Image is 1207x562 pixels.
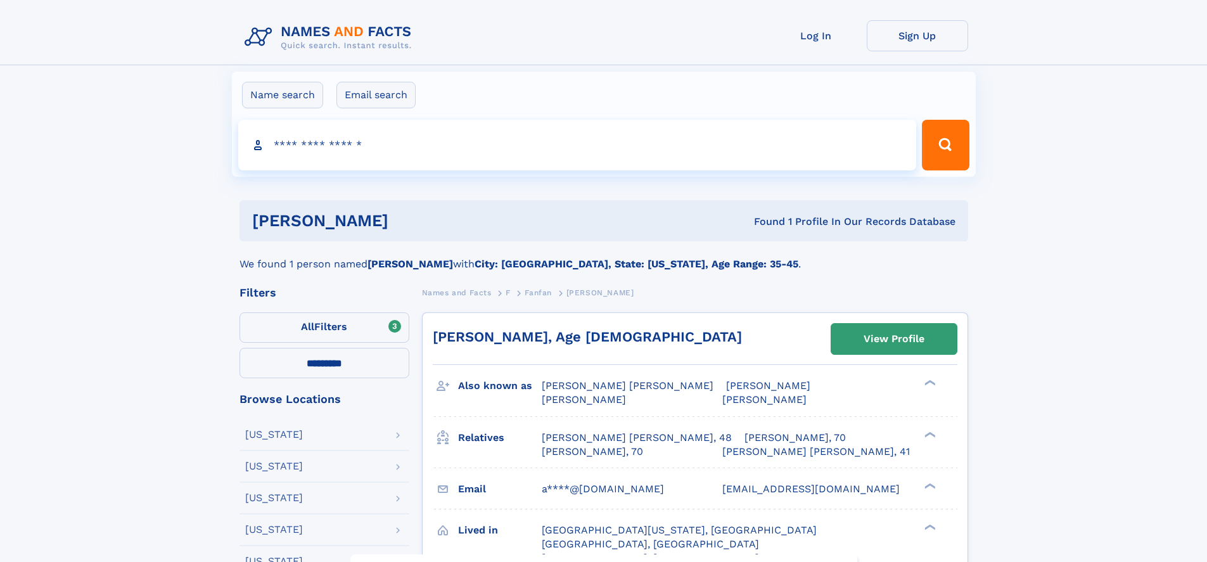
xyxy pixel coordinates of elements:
[239,312,409,343] label: Filters
[831,324,957,354] a: View Profile
[542,393,626,406] span: [PERSON_NAME]
[722,393,807,406] span: [PERSON_NAME]
[239,20,422,54] img: Logo Names and Facts
[722,483,900,495] span: [EMAIL_ADDRESS][DOMAIN_NAME]
[238,120,917,170] input: search input
[422,284,492,300] a: Names and Facts
[921,379,936,387] div: ❯
[542,431,732,445] a: [PERSON_NAME] [PERSON_NAME], 48
[765,20,867,51] a: Log In
[542,380,713,392] span: [PERSON_NAME] [PERSON_NAME]
[239,393,409,405] div: Browse Locations
[245,493,303,503] div: [US_STATE]
[475,258,798,270] b: City: [GEOGRAPHIC_DATA], State: [US_STATE], Age Range: 35-45
[525,284,552,300] a: Fanfan
[245,430,303,440] div: [US_STATE]
[864,324,924,354] div: View Profile
[245,461,303,471] div: [US_STATE]
[245,525,303,535] div: [US_STATE]
[458,478,542,500] h3: Email
[722,445,910,459] a: [PERSON_NAME] [PERSON_NAME], 41
[571,215,955,229] div: Found 1 Profile In Our Records Database
[921,482,936,490] div: ❯
[433,329,742,345] a: [PERSON_NAME], Age [DEMOGRAPHIC_DATA]
[922,120,969,170] button: Search Button
[542,538,759,550] span: [GEOGRAPHIC_DATA], [GEOGRAPHIC_DATA]
[921,523,936,531] div: ❯
[566,288,634,297] span: [PERSON_NAME]
[301,321,314,333] span: All
[525,288,552,297] span: Fanfan
[458,427,542,449] h3: Relatives
[921,430,936,438] div: ❯
[367,258,453,270] b: [PERSON_NAME]
[744,431,846,445] a: [PERSON_NAME], 70
[726,380,810,392] span: [PERSON_NAME]
[506,288,511,297] span: F
[458,375,542,397] h3: Also known as
[242,82,323,108] label: Name search
[458,520,542,541] h3: Lived in
[867,20,968,51] a: Sign Up
[542,445,643,459] a: [PERSON_NAME], 70
[252,213,572,229] h1: [PERSON_NAME]
[239,287,409,298] div: Filters
[336,82,416,108] label: Email search
[542,524,817,536] span: [GEOGRAPHIC_DATA][US_STATE], [GEOGRAPHIC_DATA]
[506,284,511,300] a: F
[239,241,968,272] div: We found 1 person named with .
